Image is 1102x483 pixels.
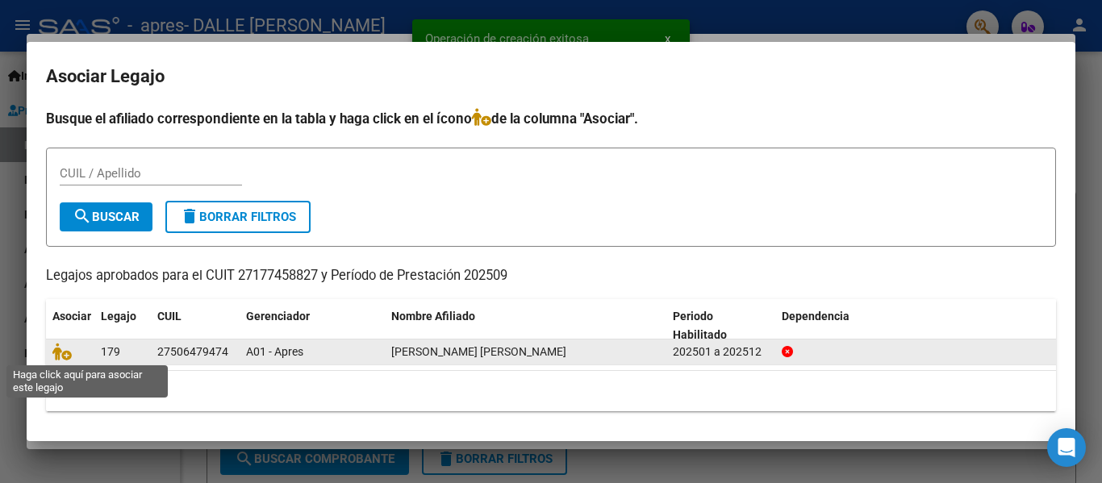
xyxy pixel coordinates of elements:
[94,299,151,352] datatable-header-cell: Legajo
[101,345,120,358] span: 179
[46,266,1056,286] p: Legajos aprobados para el CUIT 27177458827 y Período de Prestación 202509
[46,371,1056,411] div: 1 registros
[52,310,91,323] span: Asociar
[385,299,666,352] datatable-header-cell: Nombre Afiliado
[101,310,136,323] span: Legajo
[180,206,199,226] mat-icon: delete
[391,345,566,358] span: DIMARCO VALENTINA SOFIA
[151,299,240,352] datatable-header-cell: CUIL
[775,299,1057,352] datatable-header-cell: Dependencia
[165,201,311,233] button: Borrar Filtros
[73,210,140,224] span: Buscar
[1047,428,1086,467] div: Open Intercom Messenger
[157,343,228,361] div: 27506479474
[60,202,152,231] button: Buscar
[246,310,310,323] span: Gerenciador
[673,343,769,361] div: 202501 a 202512
[673,310,727,341] span: Periodo Habilitado
[46,61,1056,92] h2: Asociar Legajo
[391,310,475,323] span: Nombre Afiliado
[246,345,303,358] span: A01 - Apres
[240,299,385,352] datatable-header-cell: Gerenciador
[46,299,94,352] datatable-header-cell: Asociar
[180,210,296,224] span: Borrar Filtros
[46,108,1056,129] h4: Busque el afiliado correspondiente en la tabla y haga click en el ícono de la columna "Asociar".
[157,310,182,323] span: CUIL
[666,299,775,352] datatable-header-cell: Periodo Habilitado
[782,310,849,323] span: Dependencia
[73,206,92,226] mat-icon: search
